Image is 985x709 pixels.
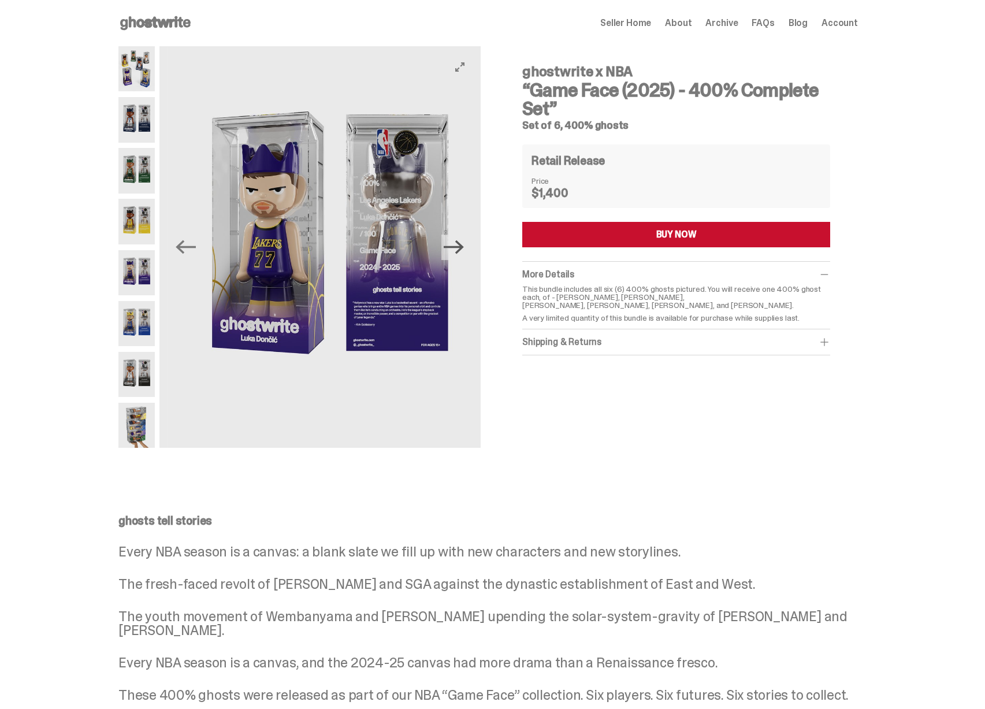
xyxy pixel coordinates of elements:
p: Every NBA season is a canvas: a blank slate we fill up with new characters and new storylines. [118,545,858,559]
h3: “Game Face (2025) - 400% Complete Set” [522,81,830,118]
img: NBA-400-HG%20Bron.png [118,199,155,244]
h5: Set of 6, 400% ghosts [522,120,830,131]
img: NBA-400-HG-Luka.png [168,46,489,448]
h4: Retail Release [531,155,605,166]
img: NBA-400-HG-Wemby.png [118,352,155,397]
p: This bundle includes all six (6) 400% ghosts pictured. You will receive one 400% ghost each, of -... [522,285,830,309]
img: NBA-400-HG-Main.png [118,46,155,91]
button: View full-screen [453,60,467,74]
a: About [665,18,692,28]
a: Account [822,18,858,28]
img: NBA-400-HG-Luka.png [118,250,155,295]
a: Blog [789,18,808,28]
p: The fresh-faced revolt of [PERSON_NAME] and SGA against the dynastic establishment of East and West. [118,577,858,591]
div: BUY NOW [656,230,697,239]
a: Archive [705,18,738,28]
div: Shipping & Returns [522,336,830,348]
img: NBA-400-HG-Scale.png [118,403,155,448]
a: FAQs [752,18,774,28]
img: NBA-400-HG-Steph.png [118,301,155,346]
img: NBA-400-HG-Giannis.png [118,148,155,193]
p: These 400% ghosts were released as part of our NBA “Game Face” collection. Six players. Six futur... [118,688,858,702]
button: BUY NOW [522,222,830,247]
p: A very limited quantity of this bundle is available for purchase while supplies last. [522,314,830,322]
a: Seller Home [600,18,651,28]
img: NBA-400-HG-Ant.png [118,97,155,142]
span: More Details [522,268,574,280]
dd: $1,400 [531,187,589,199]
dt: Price [531,177,589,185]
button: Next [441,235,467,260]
button: Previous [173,235,199,260]
p: The youth movement of Wembanyama and [PERSON_NAME] upending the solar-system-gravity of [PERSON_N... [118,610,858,637]
h4: ghostwrite x NBA [522,65,830,79]
p: Every NBA season is a canvas, and the 2024-25 canvas had more drama than a Renaissance fresco. [118,656,858,670]
p: ghosts tell stories [118,515,858,526]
